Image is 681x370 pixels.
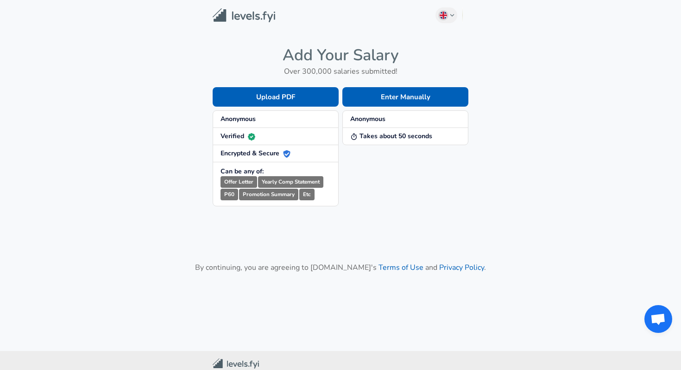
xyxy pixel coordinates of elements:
h6: Over 300,000 salaries submitted! [213,65,468,78]
a: Terms of Use [378,262,423,273]
div: Open chat [644,305,672,333]
small: Promotion Summary [239,189,298,200]
strong: Takes about 50 seconds [350,132,432,140]
small: Yearly Comp Statement [258,176,323,188]
button: English (UK) [435,7,458,23]
strong: Can be any of: [221,167,264,176]
button: Upload PDF [213,87,339,107]
img: English (UK) [440,12,447,19]
strong: Anonymous [221,115,256,123]
a: Privacy Policy [439,262,484,273]
small: P60 [221,189,238,200]
strong: Encrypted & Secure [221,149,290,158]
h4: Add Your Salary [213,45,468,65]
img: Levels.fyi [213,8,275,23]
strong: Anonymous [350,115,385,123]
img: Levels.fyi Community [213,358,259,369]
small: Offer Letter [221,176,257,188]
small: Etc [299,189,315,200]
button: Enter Manually [342,87,468,107]
strong: Verified [221,132,255,140]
